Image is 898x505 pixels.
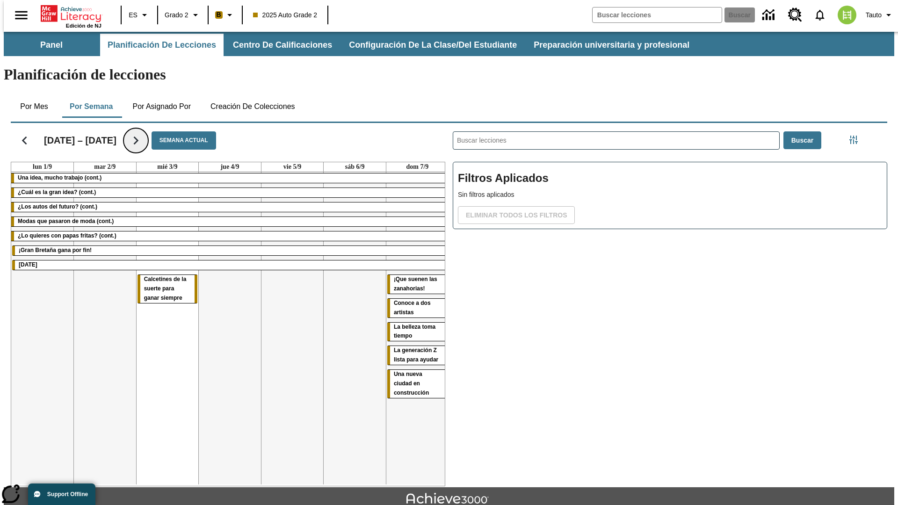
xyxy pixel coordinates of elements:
[28,483,95,505] button: Support Offline
[41,4,101,23] a: Portada
[11,95,58,118] button: Por mes
[11,188,449,197] div: ¿Cuál es la gran idea? (cont.)
[782,2,808,28] a: Centro de recursos, Se abrirá en una pestaña nueva.
[44,135,116,146] h2: [DATE] – [DATE]
[394,300,431,316] span: Conoce a dos artistas
[844,130,863,149] button: Menú lateral de filtros
[5,34,98,56] button: Panel
[12,260,448,270] div: Día del Trabajo
[66,23,101,29] span: Edición de NJ
[41,3,101,29] div: Portada
[458,167,882,190] h2: Filtros Aplicados
[47,491,88,498] span: Support Offline
[18,174,101,181] span: Una idea, mucho trabajo (cont.)
[453,132,779,149] input: Buscar lecciones
[165,10,188,20] span: Grado 2
[217,9,221,21] span: B
[394,371,429,396] span: Una nueva ciudad en construcción
[593,7,722,22] input: Buscar campo
[838,6,856,24] img: avatar image
[11,217,449,226] div: Modas que pasaron de moda (cont.)
[129,10,138,20] span: ES
[783,131,821,150] button: Buscar
[13,129,36,152] button: Regresar
[387,275,448,294] div: ¡Que suenen las zanahorias!
[11,231,449,241] div: ¿Lo quieres con papas fritas? (cont.)
[31,162,54,172] a: 1 de septiembre de 2025
[394,276,437,292] span: ¡Que suenen las zanahorias!
[62,95,120,118] button: Por semana
[19,261,37,268] span: Día del Trabajo
[832,3,862,27] button: Escoja un nuevo avatar
[161,7,205,23] button: Grado: Grado 2, Elige un grado
[282,162,304,172] a: 5 de septiembre de 2025
[387,323,448,341] div: La belleza toma tiempo
[341,34,524,56] button: Configuración de la clase/del estudiante
[387,346,448,365] div: La generación Z lista para ayudar
[387,370,448,398] div: Una nueva ciudad en construcción
[203,95,303,118] button: Creación de colecciones
[4,66,894,83] h1: Planificación de lecciones
[253,10,318,20] span: 2025 Auto Grade 2
[11,173,449,183] div: Una idea, mucho trabajo (cont.)
[866,10,882,20] span: Tauto
[394,347,438,363] span: La generación Z lista para ayudar
[394,324,435,339] span: La belleza toma tiempo
[124,129,148,152] button: Seguir
[343,162,367,172] a: 6 de septiembre de 2025
[445,119,887,486] div: Buscar
[155,162,179,172] a: 3 de septiembre de 2025
[19,247,92,253] span: ¡Gran Bretaña gana por fin!
[18,203,97,210] span: ¿Los autos del futuro? (cont.)
[387,299,448,317] div: Conoce a dos artistas
[218,162,241,172] a: 4 de septiembre de 2025
[405,162,431,172] a: 7 de septiembre de 2025
[92,162,117,172] a: 2 de septiembre de 2025
[453,162,887,229] div: Filtros Aplicados
[7,1,35,29] button: Abrir el menú lateral
[152,131,216,150] button: Semana actual
[144,276,187,301] span: Calcetines de la suerte para ganar siempre
[125,95,198,118] button: Por asignado por
[757,2,782,28] a: Centro de información
[100,34,224,56] button: Planificación de lecciones
[211,7,239,23] button: Boost El color de la clase es anaranjado claro. Cambiar el color de la clase.
[18,218,114,224] span: Modas que pasaron de moda (cont.)
[12,246,448,255] div: ¡Gran Bretaña gana por fin!
[526,34,697,56] button: Preparación universitaria y profesional
[18,232,116,239] span: ¿Lo quieres con papas fritas? (cont.)
[18,189,96,195] span: ¿Cuál es la gran idea? (cont.)
[4,34,698,56] div: Subbarra de navegación
[225,34,340,56] button: Centro de calificaciones
[11,202,449,212] div: ¿Los autos del futuro? (cont.)
[862,7,898,23] button: Perfil/Configuración
[4,32,894,56] div: Subbarra de navegación
[808,3,832,27] a: Notificaciones
[138,275,198,303] div: Calcetines de la suerte para ganar siempre
[458,190,882,200] p: Sin filtros aplicados
[3,119,445,486] div: Calendario
[124,7,154,23] button: Lenguaje: ES, Selecciona un idioma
